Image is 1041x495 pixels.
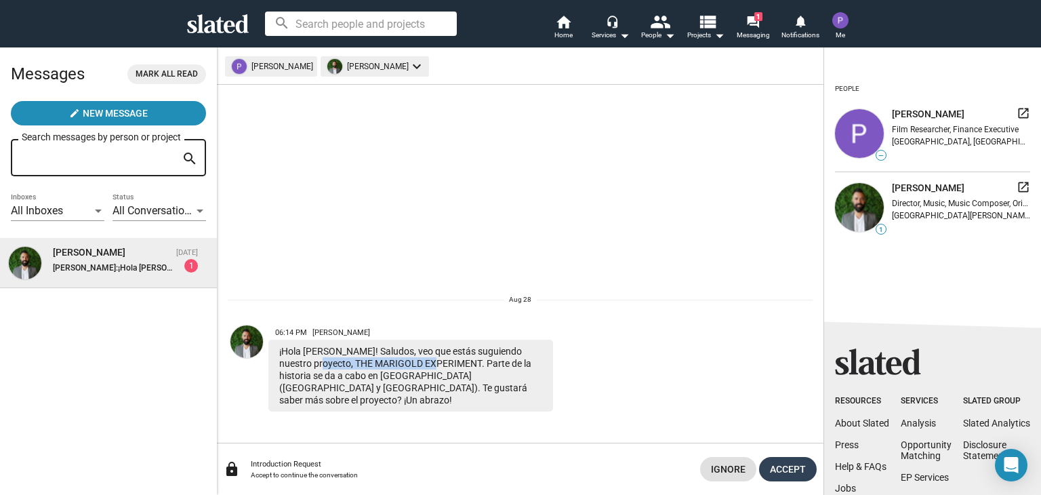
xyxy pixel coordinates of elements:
h2: Messages [11,58,85,90]
span: 1 [754,12,762,21]
mat-icon: arrow_drop_down [711,27,727,43]
span: [PERSON_NAME] [312,328,370,337]
a: Notifications [777,14,824,43]
a: Felix Nunez JR [228,323,266,414]
mat-icon: view_list [697,12,717,31]
span: Me [836,27,845,43]
span: New Message [83,101,148,125]
span: All Inboxes [11,204,63,217]
mat-icon: keyboard_arrow_down [409,58,425,75]
a: Slated Analytics [963,418,1030,429]
div: Accept to continue the conversation [251,471,689,479]
mat-icon: notifications [794,14,807,27]
div: People [641,27,675,43]
mat-icon: headset_mic [606,15,618,27]
span: Messaging [737,27,770,43]
div: ¡Hola [PERSON_NAME]! Saludos, veo que estás suguiendo nuestro proyecto, THE MARIGOLD EXPERIMENT. ... [268,340,553,412]
a: 1Messaging [729,14,777,43]
mat-icon: forum [746,15,759,28]
a: DisclosureStatements [963,439,1012,461]
img: undefined [327,59,342,74]
img: Felix Nunez JR [9,247,41,279]
span: Accept [770,457,806,481]
mat-icon: create [69,108,80,119]
div: [GEOGRAPHIC_DATA][PERSON_NAME], [GEOGRAPHIC_DATA], [GEOGRAPHIC_DATA] [892,211,1030,220]
mat-icon: arrow_drop_down [616,27,632,43]
div: Felix Nunez JR [53,246,171,259]
span: Ignore [711,457,746,481]
button: People [634,14,682,43]
span: [PERSON_NAME] [892,182,964,195]
strong: [PERSON_NAME]: [53,263,118,273]
div: Slated Group [963,396,1030,407]
a: Jobs [835,483,856,494]
a: Analysis [901,418,936,429]
input: Search people and projects [265,12,457,36]
span: Notifications [781,27,819,43]
span: Home [554,27,573,43]
img: undefined [835,183,884,232]
span: Mark all read [136,67,198,81]
mat-icon: people [650,12,670,31]
div: Open Intercom Messenger [995,449,1027,481]
span: Projects [687,27,724,43]
div: Film Researcher, Finance Executive [892,125,1030,134]
button: Projects [682,14,729,43]
img: Pablo [832,12,849,28]
div: Resources [835,396,889,407]
div: Director, Music, Music Composer, Original Score Composer, Writer [892,199,1030,208]
a: Home [539,14,587,43]
span: 06:14 PM [275,328,307,337]
mat-icon: launch [1017,106,1030,120]
div: Introduction Request [251,460,689,469]
div: Services [901,396,952,407]
span: 1 [876,226,886,234]
button: Ignore [700,457,756,481]
button: Mark all read [127,64,206,84]
span: — [876,152,886,159]
mat-icon: lock [224,461,240,477]
mat-icon: launch [1017,180,1030,194]
div: Services [592,27,630,43]
a: Help & FAQs [835,461,886,472]
button: New Message [11,101,206,125]
time: [DATE] [176,248,198,257]
a: About Slated [835,418,889,429]
a: Press [835,439,859,450]
mat-icon: home [555,14,571,30]
div: 1 [184,259,198,273]
button: Accept [759,457,817,481]
img: Felix Nunez JR [230,325,263,358]
span: All Conversations [113,204,196,217]
mat-icon: search [182,148,198,170]
button: Services [587,14,634,43]
span: [PERSON_NAME] [892,108,964,121]
a: OpportunityMatching [901,439,952,461]
div: [GEOGRAPHIC_DATA], [GEOGRAPHIC_DATA] [892,137,1030,146]
mat-chip: [PERSON_NAME] [321,56,429,77]
button: Pablo Me [824,9,857,45]
div: People [835,79,859,98]
a: EP Services [901,472,949,483]
mat-icon: arrow_drop_down [661,27,678,43]
img: undefined [835,109,884,158]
